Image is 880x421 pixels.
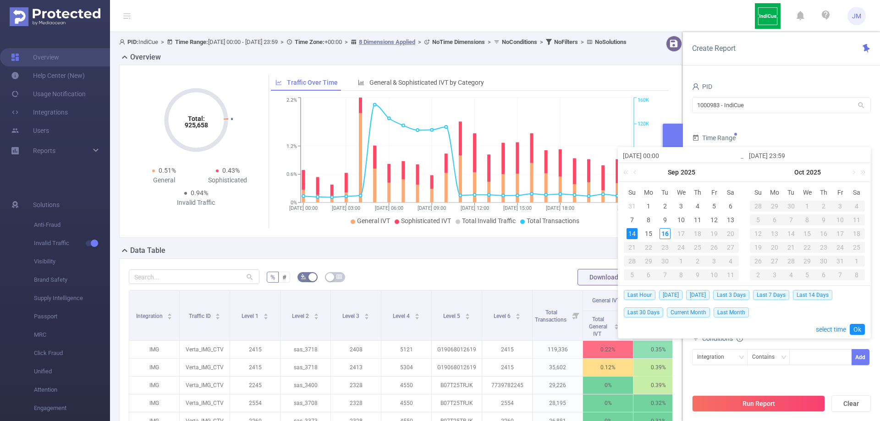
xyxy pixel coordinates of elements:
[722,199,739,213] td: September 6, 2025
[832,241,848,254] td: October 24, 2025
[766,242,783,253] div: 20
[848,268,865,282] td: November 8, 2025
[332,205,360,211] tspan: [DATE] 03:00
[697,350,731,365] div: Integration
[624,269,640,280] div: 5
[832,213,848,227] td: October 10, 2025
[692,44,736,53] span: Create Report
[660,228,671,239] div: 16
[692,214,703,225] div: 11
[673,199,690,213] td: September 3, 2025
[752,350,781,365] div: Contains
[624,241,640,254] td: September 21, 2025
[766,228,783,239] div: 13
[766,269,783,280] div: 3
[739,355,744,361] i: icon: down
[799,256,816,267] div: 29
[680,163,696,181] a: 2025
[706,213,722,227] td: September 12, 2025
[722,254,739,268] td: October 4, 2025
[706,186,722,199] th: Fri
[624,213,640,227] td: September 7, 2025
[627,214,638,225] div: 7
[783,214,799,225] div: 7
[815,242,832,253] div: 23
[640,241,657,254] td: September 22, 2025
[643,228,654,239] div: 15
[415,38,424,45] span: >
[848,242,865,253] div: 25
[750,228,766,239] div: 12
[673,227,690,241] td: September 17, 2025
[673,242,690,253] div: 24
[527,217,579,224] span: Total Transactions
[722,269,739,280] div: 11
[34,234,110,252] span: Invalid Traffic
[766,268,783,282] td: November 3, 2025
[34,271,110,289] span: Brand Safety
[815,256,832,267] div: 30
[627,201,638,212] div: 31
[374,205,403,211] tspan: [DATE] 06:00
[848,188,865,197] span: Sa
[357,217,390,224] span: General IVT
[673,269,690,280] div: 8
[832,186,848,199] th: Fri
[301,274,306,279] i: icon: bg-colors
[766,213,783,227] td: October 6, 2025
[676,201,687,212] div: 3
[831,395,871,412] button: Clear
[624,188,640,197] span: Su
[832,199,848,213] td: October 3, 2025
[640,269,657,280] div: 6
[799,268,816,282] td: November 5, 2025
[624,242,640,253] div: 21
[369,79,484,86] span: General & Sophisticated IVT by Category
[623,150,740,161] input: Start date
[34,216,110,234] span: Anti-Fraud
[750,213,766,227] td: October 5, 2025
[127,38,138,45] b: PID:
[689,254,706,268] td: October 2, 2025
[359,38,415,45] u: 8 Dimensions Applied
[578,38,587,45] span: >
[706,241,722,254] td: September 26, 2025
[291,200,297,206] tspan: 0%
[184,121,208,129] tspan: 925,658
[132,175,196,185] div: General
[657,256,673,267] div: 30
[783,227,799,241] td: October 14, 2025
[130,245,165,256] h2: Data Table
[624,290,655,300] span: Last Hour
[621,163,633,181] a: Last year (Control + left)
[709,201,720,212] div: 5
[640,254,657,268] td: September 29, 2025
[815,201,832,212] div: 2
[799,242,816,253] div: 22
[750,199,766,213] td: September 28, 2025
[624,186,640,199] th: Sun
[725,201,736,212] div: 6
[222,167,240,174] span: 0.43%
[766,256,783,267] div: 27
[815,241,832,254] td: October 23, 2025
[766,241,783,254] td: October 20, 2025
[11,66,85,85] a: Help Center (New)
[689,188,706,197] span: Th
[832,228,848,239] div: 17
[34,399,110,417] span: Engagement
[11,48,59,66] a: Overview
[706,199,722,213] td: September 5, 2025
[546,205,574,211] tspan: [DATE] 18:00
[34,381,110,399] span: Attention
[855,163,867,181] a: Next year (Control + right)
[689,241,706,254] td: September 25, 2025
[11,85,86,103] a: Usage Notification
[336,274,342,279] i: icon: table
[850,324,865,335] a: Ok
[503,205,531,211] tspan: [DATE] 15:00
[673,186,690,199] th: Wed
[783,188,799,197] span: Tu
[689,269,706,280] div: 9
[753,290,789,300] span: Last 7 Days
